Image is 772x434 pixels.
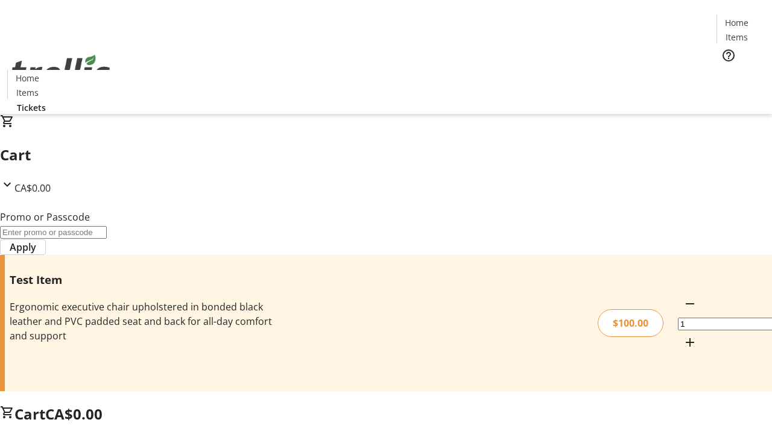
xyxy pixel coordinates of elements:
span: Items [16,86,39,99]
button: Decrement by one [678,292,702,316]
span: Tickets [726,70,755,83]
div: $100.00 [598,309,663,337]
img: Orient E2E Organization FhsNP1R4s6's Logo [7,42,115,102]
span: CA$0.00 [45,404,103,424]
span: Items [726,31,748,43]
a: Items [717,31,756,43]
a: Home [8,72,46,84]
a: Tickets [717,70,765,83]
span: CA$0.00 [14,181,51,195]
span: Tickets [17,101,46,114]
span: Home [725,16,748,29]
h3: Test Item [10,271,273,288]
button: Increment by one [678,330,702,354]
a: Tickets [7,101,55,114]
span: Home [16,72,39,84]
div: Ergonomic executive chair upholstered in bonded black leather and PVC padded seat and back for al... [10,300,273,343]
a: Items [8,86,46,99]
a: Home [717,16,756,29]
span: Apply [10,240,36,254]
button: Help [717,43,741,68]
